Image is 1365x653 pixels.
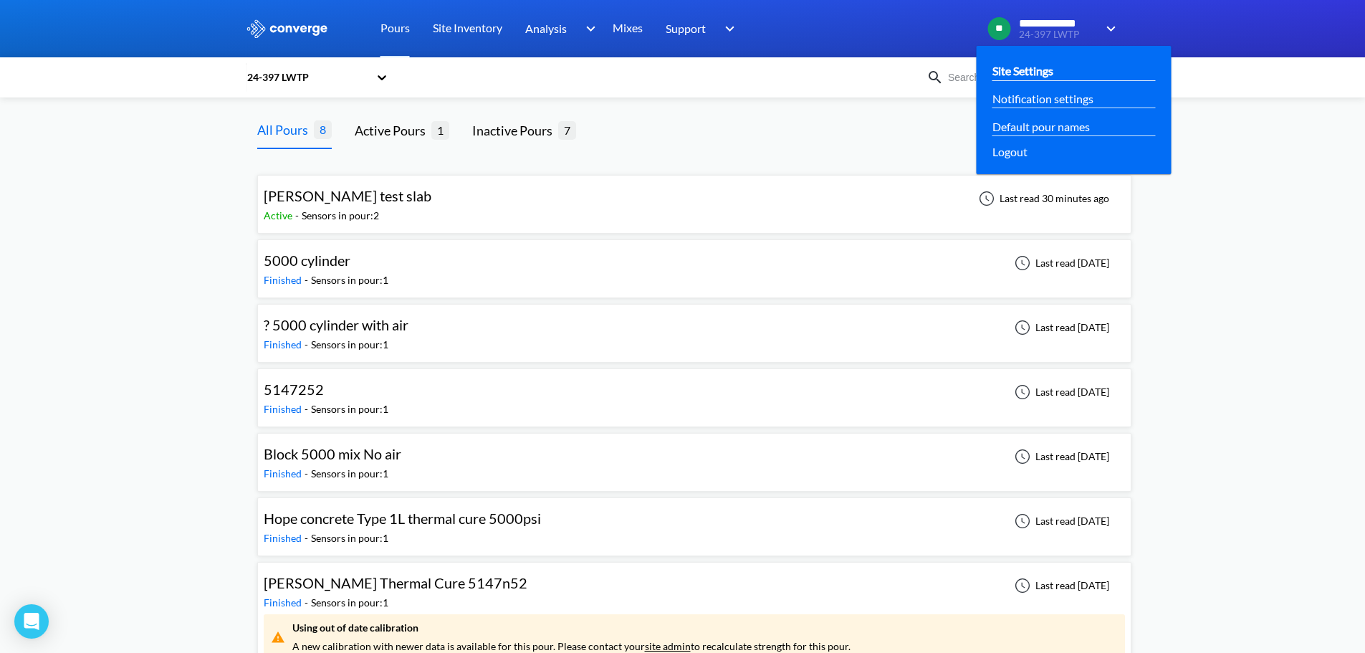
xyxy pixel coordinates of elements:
[302,208,379,224] div: Sensors in pour: 2
[1007,383,1113,401] div: Last read [DATE]
[264,467,305,480] span: Finished
[264,209,295,221] span: Active
[305,403,311,415] span: -
[311,466,388,482] div: Sensors in pour: 1
[355,120,431,140] div: Active Pours
[1007,319,1113,336] div: Last read [DATE]
[292,640,851,652] span: A new calibration with newer data is available for this pour. Please contact your to recalculate ...
[264,596,305,609] span: Finished
[666,19,706,37] span: Support
[257,120,314,140] div: All Pours
[305,467,311,480] span: -
[1007,577,1113,594] div: Last read [DATE]
[257,320,1131,333] a: ? 5000 cylinder with airFinished-Sensors in pour:1Last read [DATE]
[311,337,388,353] div: Sensors in pour: 1
[264,252,350,269] span: 5000 cylinder
[992,90,1093,108] a: Notification settings
[257,385,1131,397] a: 5147252Finished-Sensors in pour:1Last read [DATE]
[305,596,311,609] span: -
[305,338,311,351] span: -
[292,620,851,636] div: Using out of date calibration
[257,514,1131,526] a: Hope concrete Type 1L thermal cure 5000psiFinished-Sensors in pour:1Last read [DATE]
[992,143,1028,161] span: Logout
[305,274,311,286] span: -
[311,401,388,417] div: Sensors in pour: 1
[246,70,369,85] div: 24-397 LWTP
[257,191,1131,204] a: [PERSON_NAME] test slabActive-Sensors in pour:2Last read 30 minutes ago
[1019,29,1097,40] span: 24-397 LWTP
[525,19,567,37] span: Analysis
[305,532,311,544] span: -
[257,636,1131,648] a: [PERSON_NAME] Thermal Cure 5147n52Finished-Sensors in pour:1Last read [DATE]Using out of date cal...
[246,19,329,38] img: logo_ewhite.svg
[926,69,944,86] img: icon-search.svg
[264,187,431,204] span: [PERSON_NAME] test slab
[472,120,558,140] div: Inactive Pours
[311,530,388,546] div: Sensors in pour: 1
[558,121,576,139] span: 7
[264,316,408,333] span: ? 5000 cylinder with air
[971,190,1113,207] div: Last read 30 minutes ago
[264,574,527,591] span: [PERSON_NAME] Thermal Cure 5147n52
[1007,448,1113,465] div: Last read [DATE]
[992,62,1053,80] a: Site Settings
[264,532,305,544] span: Finished
[264,381,324,398] span: 5147252
[257,449,1131,462] a: Block 5000 mix No airFinished-Sensors in pour:1Last read [DATE]
[264,338,305,351] span: Finished
[264,445,401,462] span: Block 5000 mix No air
[14,604,49,639] div: Open Intercom Messenger
[1007,513,1113,530] div: Last read [DATE]
[716,20,739,37] img: downArrow.svg
[314,120,332,138] span: 8
[1007,254,1113,272] div: Last read [DATE]
[431,121,449,139] span: 1
[1097,20,1120,37] img: downArrow.svg
[264,274,305,286] span: Finished
[264,510,541,527] span: Hope concrete Type 1L thermal cure 5000psi
[311,595,388,611] div: Sensors in pour: 1
[645,640,691,652] span: site admin
[264,403,305,415] span: Finished
[311,272,388,288] div: Sensors in pour: 1
[576,20,599,37] img: downArrow.svg
[992,118,1090,135] a: Default pour names
[257,256,1131,268] a: 5000 cylinderFinished-Sensors in pour:1Last read [DATE]
[295,209,302,221] span: -
[944,70,1117,85] input: Search for a pour by name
